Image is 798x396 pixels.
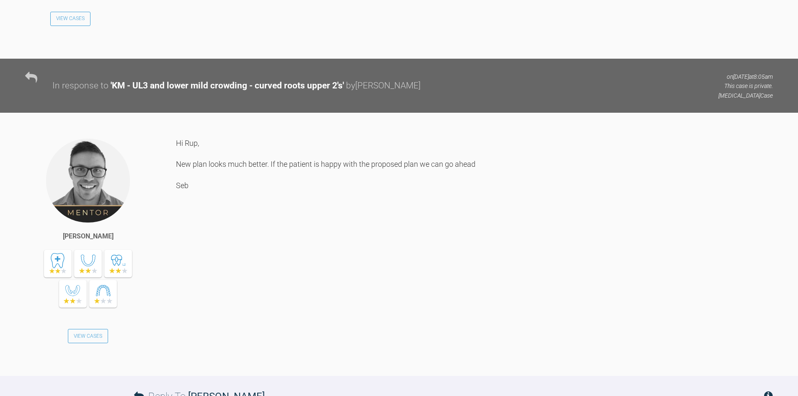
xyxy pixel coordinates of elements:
a: View Cases [68,329,108,343]
p: on [DATE] at 8:05am [718,72,773,81]
a: View Cases [50,12,90,26]
div: [PERSON_NAME] [63,231,114,242]
p: [MEDICAL_DATA] Case [718,91,773,100]
div: Hi Rup, New plan looks much better. If the patient is happy with the proposed plan we can go ahea... [176,138,773,363]
div: ' KM - UL3 and lower mild crowding - curved roots upper 2's ' [111,79,344,93]
div: In response to [52,79,108,93]
div: by [PERSON_NAME] [346,79,421,93]
img: Sebastian Wilkins [45,138,131,223]
p: This case is private. [718,81,773,91]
